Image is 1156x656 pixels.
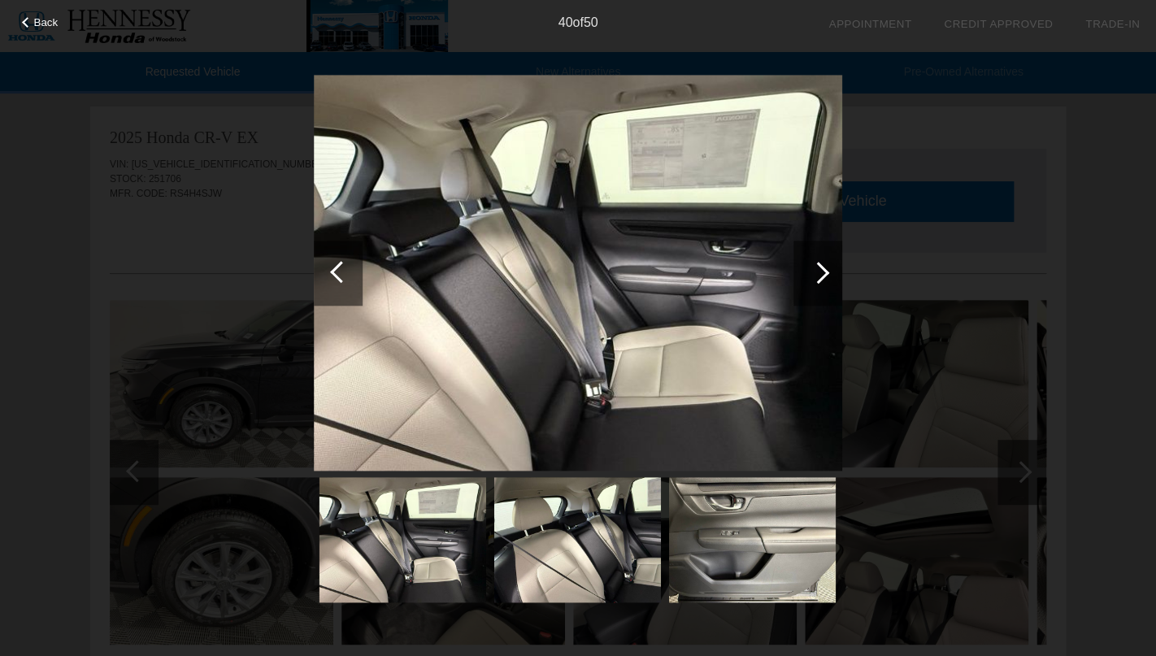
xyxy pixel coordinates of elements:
[314,75,842,471] img: 971a035e-798f-4348-83bc-2987de0d7f90.jpeg
[1085,18,1140,30] a: Trade-In
[669,477,836,602] img: fb5c42d0-8fb4-4b9b-b92e-0a88a8cb48a9.jpeg
[944,18,1053,30] a: Credit Approved
[828,18,911,30] a: Appointment
[584,15,598,29] span: 50
[319,477,486,602] img: 971a035e-798f-4348-83bc-2987de0d7f90.jpeg
[34,16,59,28] span: Back
[558,15,573,29] span: 40
[494,477,661,602] img: cb8d4020-9d9a-45e7-8f88-defd243547be.jpeg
